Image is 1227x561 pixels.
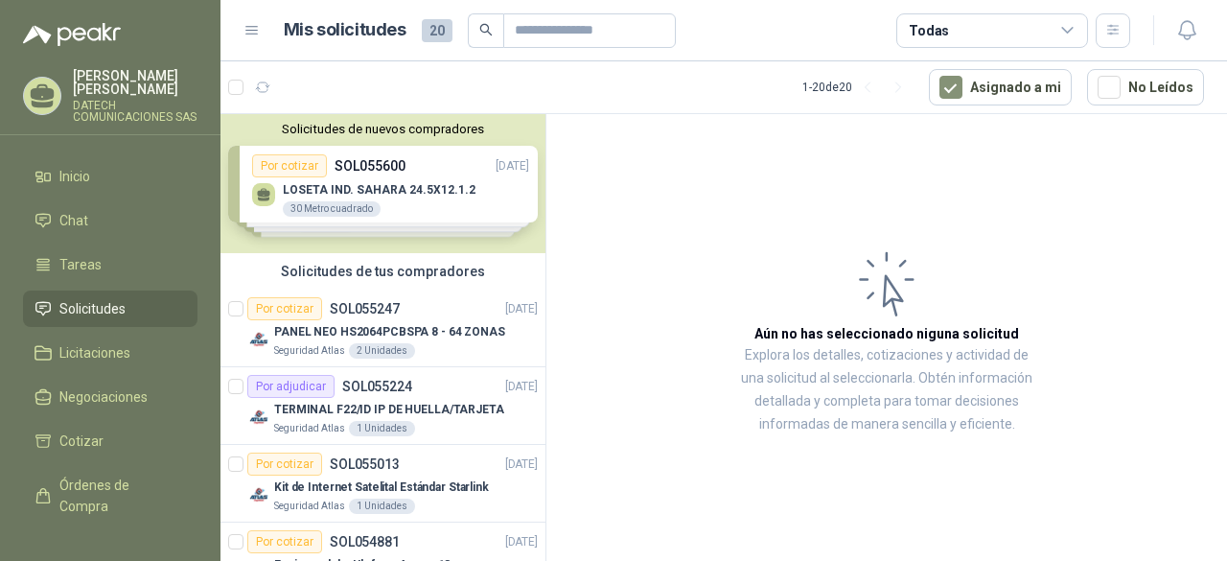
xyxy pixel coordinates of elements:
p: Kit de Internet Satelital Estándar Starlink [274,479,489,497]
div: Por cotizar [247,530,322,553]
span: 20 [422,19,452,42]
a: Tareas [23,246,197,283]
p: [DATE] [505,300,538,318]
p: Seguridad Atlas [274,499,345,514]
p: [PERSON_NAME] [PERSON_NAME] [73,69,197,96]
div: 1 Unidades [349,421,415,436]
p: [DATE] [505,456,538,474]
p: SOL055224 [342,380,412,393]
span: Licitaciones [59,342,130,363]
p: PANEL NEO HS2064PCBSPA 8 - 64 ZONAS [274,323,505,341]
div: 2 Unidades [349,343,415,359]
img: Company Logo [247,328,270,351]
div: Solicitudes de nuevos compradoresPor cotizarSOL055600[DATE] LOSETA IND. SAHARA 24.5X12.1.230 Metr... [220,114,545,253]
span: Tareas [59,254,102,275]
a: Por cotizarSOL055247[DATE] Company LogoPANEL NEO HS2064PCBSPA 8 - 64 ZONASSeguridad Atlas2 Unidades [220,290,545,367]
a: Por cotizarSOL055013[DATE] Company LogoKit de Internet Satelital Estándar StarlinkSeguridad Atlas... [220,445,545,523]
p: DATECH COMUNICACIONES SAS [73,100,197,123]
p: Seguridad Atlas [274,343,345,359]
button: Solicitudes de nuevos compradores [228,122,538,136]
a: Negociaciones [23,379,197,415]
span: Inicio [59,166,90,187]
div: 1 - 20 de 20 [802,72,914,103]
a: Licitaciones [23,335,197,371]
button: No Leídos [1087,69,1204,105]
a: Órdenes de Compra [23,467,197,525]
div: 1 Unidades [349,499,415,514]
a: Por adjudicarSOL055224[DATE] Company LogoTERMINAL F22/ID IP DE HUELLA/TARJETASeguridad Atlas1 Uni... [220,367,545,445]
a: Solicitudes [23,291,197,327]
img: Logo peakr [23,23,121,46]
span: Solicitudes [59,298,126,319]
div: Solicitudes de tus compradores [220,253,545,290]
span: search [479,23,493,36]
img: Company Logo [247,483,270,506]
p: SOL054881 [330,535,400,549]
p: Seguridad Atlas [274,421,345,436]
span: Órdenes de Compra [59,475,179,517]
p: [DATE] [505,533,538,551]
button: Asignado a mi [929,69,1072,105]
p: Explora los detalles, cotizaciones y actividad de una solicitud al seleccionarla. Obtén informaci... [738,344,1035,436]
p: SOL055247 [330,302,400,316]
div: Todas [909,20,949,41]
span: Cotizar [59,431,104,452]
span: Chat [59,210,88,231]
p: [DATE] [505,378,538,396]
p: TERMINAL F22/ID IP DE HUELLA/TARJETA [274,401,504,419]
a: Inicio [23,158,197,195]
h3: Aún no has seleccionado niguna solicitud [754,323,1019,344]
img: Company Logo [247,406,270,429]
h1: Mis solicitudes [284,16,406,44]
div: Por cotizar [247,297,322,320]
div: Por adjudicar [247,375,335,398]
span: Negociaciones [59,386,148,408]
div: Por cotizar [247,453,322,476]
a: Cotizar [23,423,197,459]
a: Chat [23,202,197,239]
p: SOL055013 [330,457,400,471]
